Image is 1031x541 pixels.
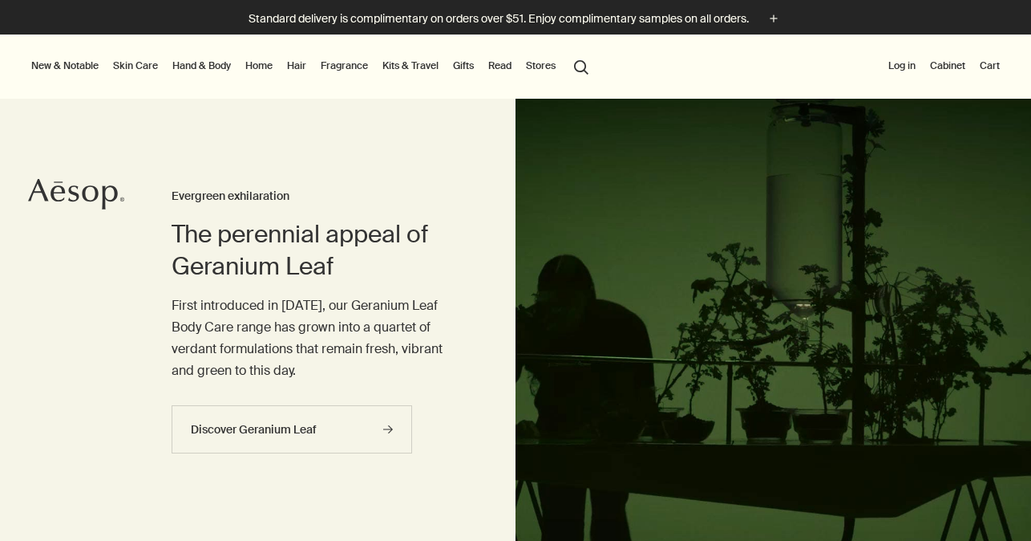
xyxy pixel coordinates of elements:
[169,56,234,75] a: Hand & Body
[110,56,161,75] a: Skin Care
[885,35,1003,99] nav: supplementary
[317,56,371,75] a: Fragrance
[567,51,596,81] button: Open search
[249,10,749,27] p: Standard delivery is complimentary on orders over $51. Enjoy complimentary samples on all orders.
[523,56,559,75] button: Stores
[284,56,309,75] a: Hair
[885,56,919,75] button: Log in
[28,56,102,75] button: New & Notable
[249,10,782,28] button: Standard delivery is complimentary on orders over $51. Enjoy complimentary samples on all orders.
[172,218,451,283] h2: The perennial appeal of Geranium Leaf
[976,56,1003,75] button: Cart
[927,56,968,75] a: Cabinet
[450,56,477,75] a: Gifts
[379,56,442,75] a: Kits & Travel
[485,56,515,75] a: Read
[242,56,276,75] a: Home
[28,35,596,99] nav: primary
[28,178,124,214] a: Aesop
[172,187,451,206] h3: Evergreen exhilaration
[172,295,451,382] p: First introduced in [DATE], our Geranium Leaf Body Care range has grown into a quartet of verdant...
[172,405,412,454] a: Discover Geranium Leaf
[28,178,124,210] svg: Aesop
